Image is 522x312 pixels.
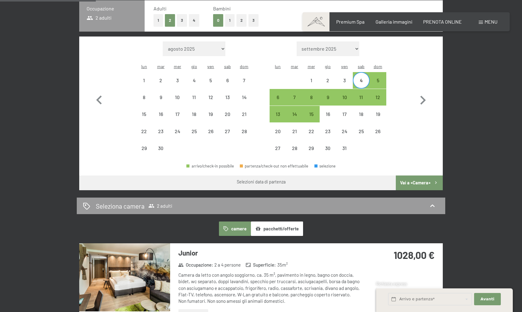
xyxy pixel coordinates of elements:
div: 12 [370,95,386,110]
div: 11 [186,95,202,110]
div: 19 [370,112,386,127]
button: 4 [189,14,199,27]
div: 10 [170,95,185,110]
div: 7 [287,95,302,110]
div: partenza/check-out non effettuabile [186,106,202,122]
div: Tue Oct 28 2025 [286,140,303,156]
div: 18 [353,112,369,127]
div: Sun Sep 21 2025 [236,106,252,122]
span: Menu [485,19,497,25]
div: 26 [203,129,218,144]
div: partenza/check-out non effettuabile [152,106,169,122]
div: partenza/check-out non effettuabile [303,140,319,156]
div: Fri Oct 17 2025 [336,106,353,122]
div: 16 [153,112,168,127]
div: partenza/check-out non effettuabile [240,164,309,168]
button: camere [219,221,251,236]
div: Mon Sep 22 2025 [136,123,152,139]
div: Sat Oct 25 2025 [353,123,369,139]
div: 1 [136,78,152,93]
div: partenza/check-out non effettuabile [286,123,303,139]
div: arrivo/check-in possibile [186,164,234,168]
div: 20 [220,112,235,127]
div: Sun Sep 28 2025 [236,123,252,139]
abbr: lunedì [275,64,281,69]
div: 6 [220,78,235,93]
div: 28 [287,146,302,161]
abbr: venerdì [341,64,348,69]
div: partenza/check-out non effettuabile [186,72,202,89]
abbr: martedì [157,64,165,69]
abbr: giovedì [191,64,197,69]
div: Sun Oct 26 2025 [370,123,386,139]
strong: Occupazione : [178,262,213,268]
span: Galleria immagini [376,19,412,25]
div: 22 [136,129,152,144]
div: 4 [353,78,369,93]
div: Wed Sep 03 2025 [169,72,186,89]
div: Fri Sep 05 2025 [202,72,219,89]
div: Wed Oct 15 2025 [303,106,319,122]
span: Adulti [154,6,166,11]
div: partenza/check-out non effettuabile [353,123,369,139]
div: partenza/check-out possibile [303,89,319,106]
h2: Seleziona camera [96,202,145,210]
div: partenza/check-out non effettuabile [136,72,152,89]
div: Mon Oct 27 2025 [270,140,286,156]
div: 17 [337,112,352,127]
div: Thu Sep 18 2025 [186,106,202,122]
button: 2 [236,14,247,27]
button: Mese precedente [90,41,108,157]
div: partenza/check-out non effettuabile [202,123,219,139]
div: 9 [320,95,336,110]
div: 9 [153,95,168,110]
div: Mon Oct 20 2025 [270,123,286,139]
div: partenza/check-out non effettuabile [320,72,336,89]
div: 11 [353,95,369,110]
div: Wed Oct 08 2025 [303,89,319,106]
span: Avanti [481,296,494,302]
div: Tue Oct 07 2025 [286,89,303,106]
div: partenza/check-out non effettuabile [136,89,152,106]
div: 13 [220,95,235,110]
span: 2 a 4 persone [214,262,241,268]
div: partenza/check-out non effettuabile [152,140,169,156]
div: Thu Sep 25 2025 [186,123,202,139]
div: selezione [314,164,336,168]
div: Fri Sep 12 2025 [202,89,219,106]
button: Avanti [474,293,501,306]
div: partenza/check-out non effettuabile [169,89,186,106]
div: partenza/check-out non effettuabile [353,106,369,122]
span: 2 adulti [148,203,172,209]
div: partenza/check-out possibile [286,89,303,106]
div: partenza/check-out possibile [336,89,353,106]
div: partenza/check-out non effettuabile [136,123,152,139]
div: Fri Sep 19 2025 [202,106,219,122]
div: Sun Sep 14 2025 [236,89,252,106]
div: 23 [320,129,336,144]
a: Premium Spa [336,19,364,25]
div: 23 [153,129,168,144]
div: partenza/check-out non effettuabile [169,123,186,139]
h3: Junior [178,248,361,258]
div: partenza/check-out non effettuabile [202,106,219,122]
div: Tue Oct 14 2025 [286,106,303,122]
div: 4 [186,78,202,93]
div: Fri Oct 24 2025 [336,123,353,139]
div: Selezioni data di partenza [237,179,286,185]
div: partenza/check-out non effettuabile [236,89,252,106]
div: Tue Oct 21 2025 [286,123,303,139]
div: Sat Sep 27 2025 [219,123,236,139]
div: partenza/check-out possibile [370,89,386,106]
div: Sun Oct 05 2025 [370,72,386,89]
abbr: lunedì [141,64,147,69]
div: partenza/check-out non effettuabile [169,72,186,89]
div: Tue Sep 02 2025 [152,72,169,89]
abbr: martedì [291,64,298,69]
abbr: mercoledì [174,64,181,69]
div: partenza/check-out non effettuabile [219,106,236,122]
div: partenza/check-out non effettuabile [152,72,169,89]
div: 12 [203,95,218,110]
abbr: domenica [374,64,382,69]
